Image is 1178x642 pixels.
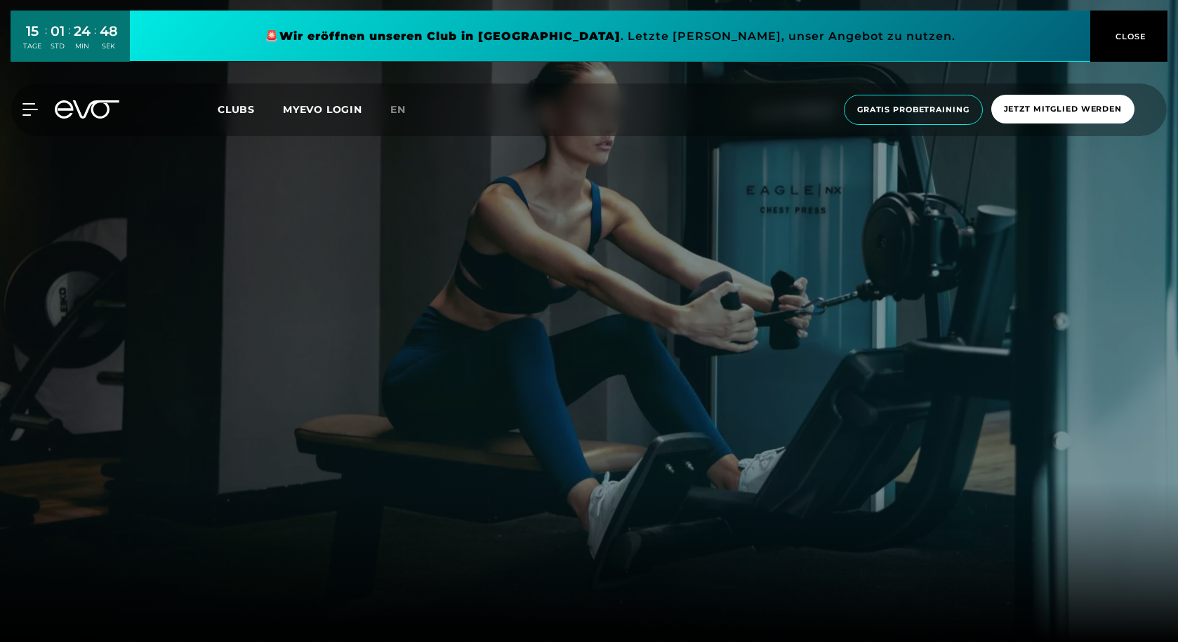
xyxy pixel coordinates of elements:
[857,104,969,116] span: Gratis Probetraining
[1090,11,1167,62] button: CLOSE
[74,21,91,41] div: 24
[100,21,118,41] div: 48
[100,41,118,51] div: SEK
[218,102,283,116] a: Clubs
[1004,103,1122,115] span: Jetzt Mitglied werden
[51,41,65,51] div: STD
[987,95,1139,125] a: Jetzt Mitglied werden
[840,95,987,125] a: Gratis Probetraining
[23,21,41,41] div: 15
[51,21,65,41] div: 01
[283,103,362,116] a: MYEVO LOGIN
[390,103,406,116] span: en
[23,41,41,51] div: TAGE
[390,102,423,118] a: en
[218,103,255,116] span: Clubs
[74,41,91,51] div: MIN
[68,22,70,60] div: :
[94,22,96,60] div: :
[1112,30,1146,43] span: CLOSE
[45,22,47,60] div: :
